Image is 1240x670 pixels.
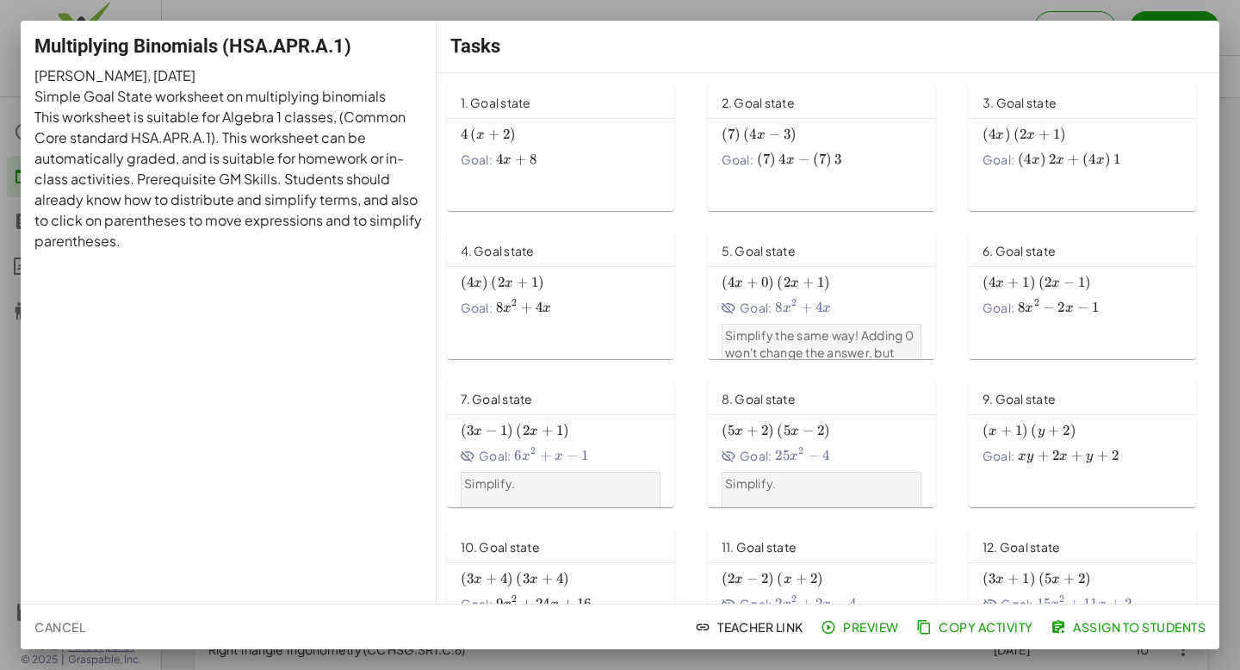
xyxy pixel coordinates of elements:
span: x [550,598,559,611]
span: Goal: [722,151,753,169]
button: Copy Activity [913,611,1040,642]
span: + [488,126,499,143]
span: 3 [834,151,841,168]
span: 2 [1078,570,1085,587]
span: 4 [989,274,995,291]
p: Simplify. [725,475,917,493]
span: ( [1031,422,1037,439]
span: 2. Goal state [722,95,795,110]
span: + [486,570,497,587]
span: − [803,422,814,439]
a: 4. Goal stateGoal: [447,232,687,359]
span: x [784,573,792,586]
a: 1. Goal stateGoal: [447,84,687,211]
span: Goal: [461,299,493,317]
span: Preview [824,619,899,635]
a: 5. Goal stateGoal:Simplify the same way! Adding 0 won't change the answer, but you may have to do... [708,232,948,359]
span: ) [824,274,830,291]
span: ( [743,126,749,143]
span: 2 [1049,151,1056,168]
span: ( [983,274,989,291]
span: Multiplying Binomials (HSA.APR.A.1) [34,35,351,57]
span: + [1069,595,1080,612]
span: − [1063,274,1075,291]
span: ( [1038,570,1045,587]
span: ) [824,422,830,439]
span: 10. Goal state [461,539,541,555]
span: + [515,151,526,168]
a: 6. Goal stateGoal: [969,232,1209,359]
span: 4 [1024,151,1031,168]
span: 1 [817,274,824,291]
span: ) [768,422,774,439]
span: ( [722,274,728,291]
span: ( [470,126,476,143]
span: x [783,301,791,315]
span: ) [1085,274,1091,291]
span: 3 [989,570,995,587]
span: Goal: [983,595,1033,613]
span: 2 [791,592,797,605]
span: Goal: [983,151,1014,169]
span: 2 [523,422,530,439]
span: x [790,450,798,463]
span: ( [777,570,783,587]
span: + [1038,126,1050,143]
span: 3 [467,422,474,439]
span: x [1025,301,1033,315]
span: + [747,274,758,291]
span: x [995,276,1004,290]
span: Copy Activity [920,619,1033,635]
span: x [555,450,563,463]
span: [PERSON_NAME] [34,66,147,84]
span: 2 [1052,447,1059,464]
span: x [1026,128,1035,142]
span: x [735,276,743,290]
span: ( [516,422,522,439]
i: Goal State is hidden. [983,597,998,612]
span: ) [1005,126,1011,143]
span: ) [790,126,797,143]
span: 1 [1092,299,1099,316]
span: 2 [761,570,768,587]
span: ) [482,274,488,291]
span: + [1097,447,1108,464]
span: Cancel [34,619,85,635]
a: 11. Goal stateGoal:Simplify. [708,528,948,655]
span: ) [735,126,741,143]
span: + [562,595,573,612]
span: ( [461,422,467,439]
i: Goal State is hidden. [722,597,737,612]
span: + [801,299,812,316]
span: 24 [536,595,550,612]
button: Preview [817,611,906,642]
span: 2 [791,296,797,308]
span: x [503,598,512,611]
span: ( [813,151,819,168]
span: x [995,573,1004,586]
a: 2. Goal stateGoal: [708,84,948,211]
span: 1 [531,274,538,291]
span: 1 [1022,274,1029,291]
span: 4 [778,151,785,168]
span: ( [1038,274,1045,291]
a: 9. Goal stateGoal: [969,380,1209,507]
span: Goal: [722,595,772,613]
span: x [1056,153,1064,167]
span: ) [1030,274,1036,291]
span: 2 [817,422,824,439]
span: + [1071,447,1082,464]
span: ) [507,570,513,587]
span: 1 [1113,151,1120,168]
span: 8 [1018,299,1025,316]
span: 3. Goal state [983,95,1057,110]
span: ( [757,151,763,168]
span: 5 [1045,570,1051,587]
span: ) [768,570,774,587]
span: x [1051,598,1059,611]
span: 5. Goal state [722,243,796,258]
span: 4 [849,595,856,612]
span: x [530,573,538,586]
span: 2 [503,126,510,143]
span: ) [1085,570,1091,587]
